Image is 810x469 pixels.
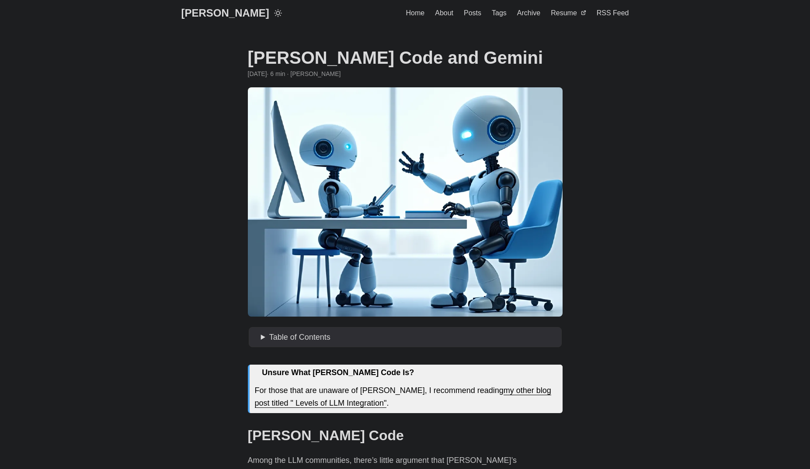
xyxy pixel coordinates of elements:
[517,9,540,17] span: Archive
[255,381,557,413] div: For those that are unaware of [PERSON_NAME], I recommend reading .
[248,69,267,79] span: 2025-07-21 11:27:47 -0400 -0400
[435,9,453,17] span: About
[269,333,330,341] span: Table of Contents
[248,47,563,68] h1: [PERSON_NAME] Code and Gemini
[248,69,563,79] div: · 6 min · [PERSON_NAME]
[492,9,507,17] span: Tags
[597,9,629,17] span: RSS Feed
[250,365,563,381] div: Unsure What [PERSON_NAME] Code Is?
[261,331,558,344] summary: Table of Contents
[464,9,481,17] span: Posts
[248,427,563,444] h2: [PERSON_NAME] Code
[406,9,425,17] span: Home
[551,9,577,17] span: Resume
